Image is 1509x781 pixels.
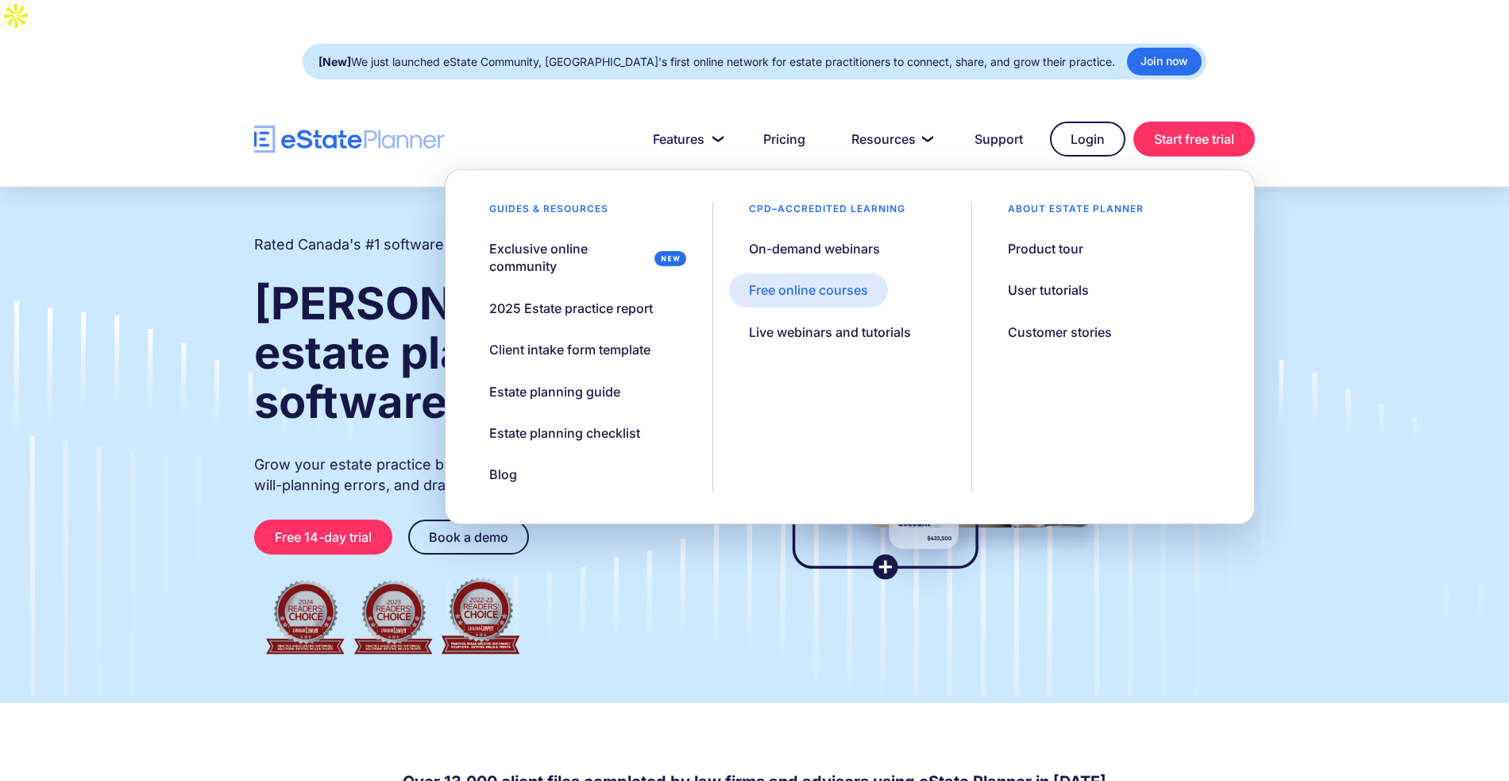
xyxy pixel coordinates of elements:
[988,232,1103,265] a: Product tour
[318,55,351,68] strong: [New]
[729,202,925,224] div: CPD–accredited learning
[469,202,628,224] div: Guides & resources
[1008,240,1083,257] div: Product tour
[254,454,724,496] p: Grow your estate practice by streamlining client intake, reducing will-planning errors, and draft...
[988,315,1132,349] a: Customer stories
[729,273,888,307] a: Free online courses
[749,240,880,257] div: On-demand webinars
[408,520,529,555] a: Book a demo
[1008,323,1112,341] div: Customer stories
[749,281,868,299] div: Free online courses
[254,234,604,255] h2: Rated Canada's #1 software for estate practitioners
[1133,122,1255,157] a: Start free trial
[489,240,648,276] div: Exclusive online community
[729,315,931,349] a: Live webinars and tutorials
[489,341,650,358] div: Client intake form template
[729,232,900,265] a: On-demand webinars
[469,416,660,450] a: Estate planning checklist
[1008,281,1089,299] div: User tutorials
[469,458,537,491] a: Blog
[988,202,1164,224] div: About estate planner
[318,51,1115,73] div: We just launched eState Community, [GEOGRAPHIC_DATA]'s first online network for estate practition...
[988,273,1109,307] a: User tutorials
[634,123,736,155] a: Features
[832,123,947,155] a: Resources
[469,232,696,284] a: Exclusive online community
[744,123,824,155] a: Pricing
[749,323,911,341] div: Live webinars and tutorials
[254,520,392,555] a: Free 14-day trial
[489,383,620,400] div: Estate planning guide
[254,276,722,429] strong: [PERSON_NAME] and estate planning software
[1127,48,1202,75] a: Join now
[489,466,517,483] div: Blog
[1050,122,1125,157] a: Login
[469,292,673,325] a: 2025 Estate practice report
[469,375,640,408] a: Estate planning guide
[489,300,653,317] div: 2025 Estate practice report
[489,424,640,442] div: Estate planning checklist
[469,333,670,366] a: Client intake form template
[254,126,445,153] a: home
[955,123,1042,155] a: Support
